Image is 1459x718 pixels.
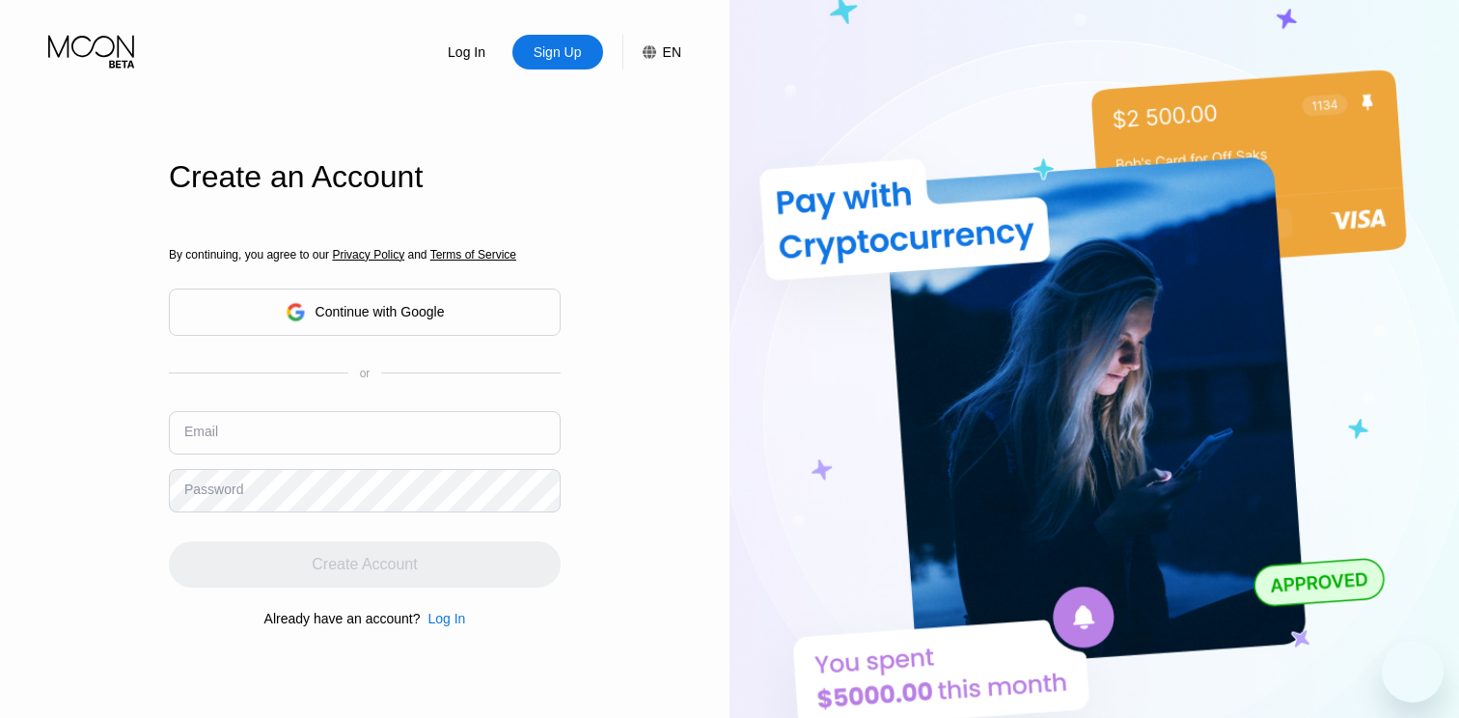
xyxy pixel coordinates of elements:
[360,367,371,380] div: or
[404,248,430,262] span: and
[427,611,465,626] div: Log In
[169,159,561,195] div: Create an Account
[332,248,404,262] span: Privacy Policy
[184,424,218,439] div: Email
[1382,641,1444,703] iframe: Кнопка запуска окна обмена сообщениями
[532,42,584,62] div: Sign Up
[663,44,681,60] div: EN
[512,35,603,69] div: Sign Up
[264,611,421,626] div: Already have an account?
[446,42,487,62] div: Log In
[316,304,445,319] div: Continue with Google
[420,611,465,626] div: Log In
[184,482,243,497] div: Password
[622,35,681,69] div: EN
[430,248,516,262] span: Terms of Service
[169,289,561,336] div: Continue with Google
[422,35,512,69] div: Log In
[169,248,561,262] div: By continuing, you agree to our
